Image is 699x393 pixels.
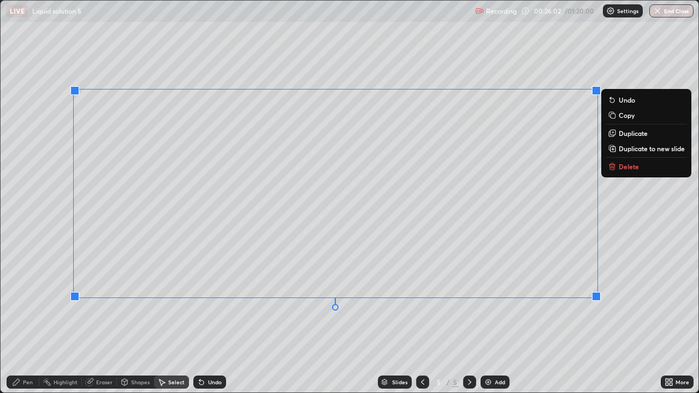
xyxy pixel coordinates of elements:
[606,109,687,122] button: Copy
[54,379,78,385] div: Highlight
[606,160,687,173] button: Delete
[606,127,687,140] button: Duplicate
[484,378,493,386] img: add-slide-button
[617,8,638,14] p: Settings
[606,93,687,106] button: Undo
[606,142,687,155] button: Duplicate to new slide
[619,111,635,120] p: Copy
[208,379,222,385] div: Undo
[495,379,505,385] div: Add
[447,379,450,385] div: /
[653,7,662,15] img: end-class-cross
[168,379,185,385] div: Select
[32,7,81,15] p: Liquid solution 5
[131,379,150,385] div: Shapes
[10,7,25,15] p: LIVE
[619,144,685,153] p: Duplicate to new slide
[619,129,648,138] p: Duplicate
[619,162,639,171] p: Delete
[452,377,459,387] div: 5
[96,379,112,385] div: Eraser
[434,379,445,385] div: 5
[23,379,33,385] div: Pen
[649,4,694,17] button: End Class
[676,379,689,385] div: More
[486,7,517,15] p: Recording
[475,7,484,15] img: recording.375f2c34.svg
[606,7,615,15] img: class-settings-icons
[392,379,407,385] div: Slides
[619,96,635,104] p: Undo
